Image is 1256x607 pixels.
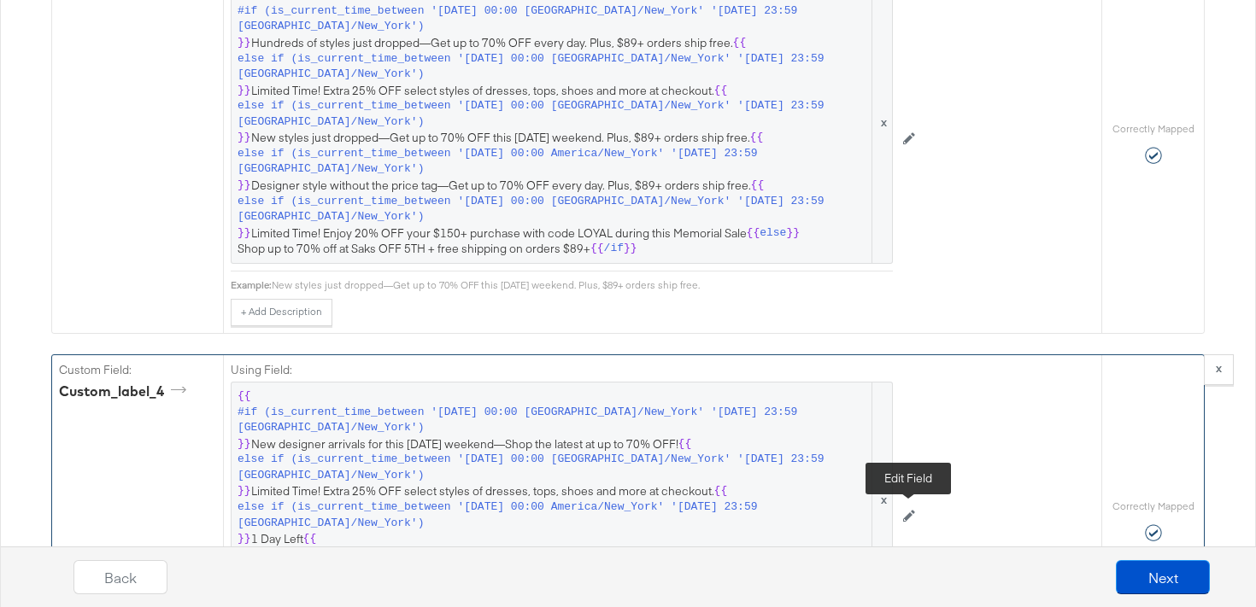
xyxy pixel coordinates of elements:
[1116,560,1210,594] button: Next
[786,225,800,242] span: }}
[272,278,893,292] div: New styles just dropped—Get up to 70% OFF this [DATE] weekend. Plus, $89+ orders ship free.
[238,436,251,452] span: }}
[733,35,747,51] span: {{
[678,436,692,452] span: {{
[238,178,251,194] span: }}
[238,194,869,225] span: else if (is_current_time_between '[DATE] 00:00 [GEOGRAPHIC_DATA]/New_York' '[DATE] 23:59 [GEOGRAP...
[231,299,332,326] button: + Add Description
[231,278,272,292] div: Example:
[231,362,893,378] label: Using Field:
[73,560,167,594] button: Back
[714,83,728,99] span: {{
[238,98,869,130] span: else if (is_current_time_between '[DATE] 00:00 [GEOGRAPHIC_DATA]/New_York' '[DATE] 23:59 [GEOGRAP...
[238,3,869,35] span: #if (is_current_time_between '[DATE] 00:00 [GEOGRAPHIC_DATA]/New_York' '[DATE] 23:59 [GEOGRAPHIC_...
[747,225,760,242] span: {{
[238,83,251,99] span: }}
[59,382,192,401] div: custom_label_4
[303,531,317,547] span: {{
[604,241,624,257] span: /if
[590,241,604,257] span: {{
[714,483,728,499] span: {{
[624,241,637,257] span: }}
[238,35,251,51] span: }}
[238,51,869,83] span: else if (is_current_time_between '[DATE] 00:00 [GEOGRAPHIC_DATA]/New_York' '[DATE] 23:59 [GEOGRAP...
[238,388,251,405] span: {{
[238,499,869,531] span: else if (is_current_time_between '[DATE] 00:00 America/New_York' '[DATE] 23:59 [GEOGRAPHIC_DATA]/...
[238,483,251,499] span: }}
[238,405,869,436] span: #if (is_current_time_between '[DATE] 00:00 [GEOGRAPHIC_DATA]/New_York' '[DATE] 23:59 [GEOGRAPHIC_...
[1204,354,1234,385] button: x
[238,531,251,547] span: }}
[750,130,764,146] span: {{
[1112,499,1194,513] label: Correctly Mapped
[238,146,869,178] span: else if (is_current_time_between '[DATE] 00:00 America/New_York' '[DATE] 23:59 [GEOGRAPHIC_DATA]/...
[751,178,765,194] span: {{
[238,225,251,242] span: }}
[1216,360,1222,376] strong: x
[59,362,216,378] label: Custom Field:
[760,225,786,242] span: else
[238,452,869,483] span: else if (is_current_time_between '[DATE] 00:00 [GEOGRAPHIC_DATA]/New_York' '[DATE] 23:59 [GEOGRAP...
[1112,122,1194,136] label: Correctly Mapped
[238,130,251,146] span: }}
